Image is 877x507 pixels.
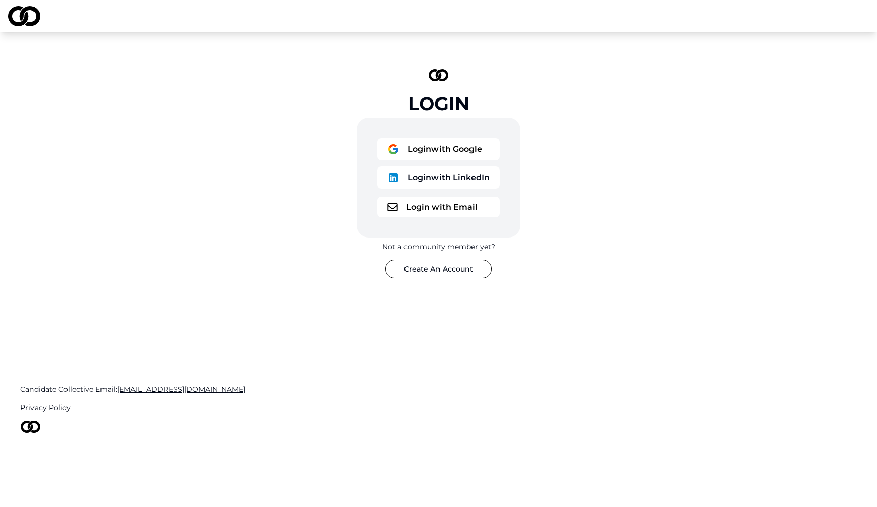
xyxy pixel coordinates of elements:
[429,69,448,81] img: logo
[387,172,399,184] img: logo
[20,402,857,413] a: Privacy Policy
[408,93,469,114] div: Login
[382,242,495,252] div: Not a community member yet?
[8,6,40,26] img: logo
[117,385,245,394] span: [EMAIL_ADDRESS][DOMAIN_NAME]
[387,143,399,155] img: logo
[385,260,492,278] button: Create An Account
[377,138,500,160] button: logoLoginwith Google
[20,421,41,433] img: logo
[20,384,857,394] a: Candidate Collective Email:[EMAIL_ADDRESS][DOMAIN_NAME]
[387,203,398,211] img: logo
[377,197,500,217] button: logoLogin with Email
[377,166,500,189] button: logoLoginwith LinkedIn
